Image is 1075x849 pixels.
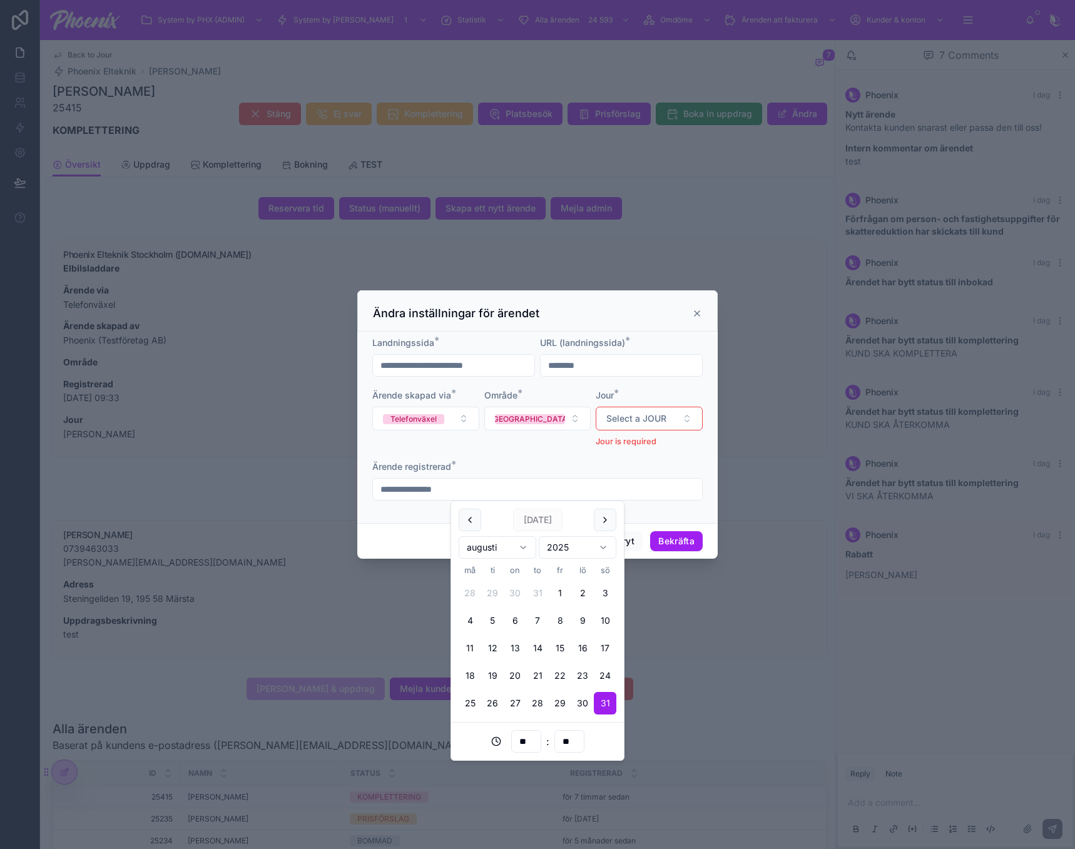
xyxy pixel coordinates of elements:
[484,390,517,400] span: Område
[481,564,504,577] th: tisdag
[571,564,594,577] th: lördag
[504,692,526,714] button: onsdag 27 augusti 2025
[372,461,451,472] span: Ärende registrerad
[606,412,666,425] span: Select a JOUR
[571,692,594,714] button: lördag 30 augusti 2025
[372,407,479,430] button: Select Button
[484,407,591,430] button: Select Button
[594,664,616,687] button: söndag 24 augusti 2025
[596,407,703,430] button: Select Button
[549,564,571,577] th: fredag
[459,582,481,604] button: måndag 28 juli 2025
[549,637,571,659] button: fredag 15 augusti 2025
[459,564,481,577] th: måndag
[549,609,571,632] button: fredag 8 augusti 2025
[504,564,526,577] th: onsdag
[594,637,616,659] button: söndag 17 augusti 2025
[459,637,481,659] button: måndag 11 augusti 2025
[571,664,594,687] button: lördag 23 augusti 2025
[459,692,481,714] button: måndag 25 augusti 2025
[504,637,526,659] button: onsdag 13 augusti 2025
[594,582,616,604] button: söndag 3 augusti 2025
[526,564,549,577] th: torsdag
[504,664,526,687] button: onsdag 20 augusti 2025
[571,582,594,604] button: lördag 2 augusti 2025
[571,609,594,632] button: lördag 9 augusti 2025
[481,582,504,604] button: tisdag 29 juli 2025
[540,337,625,348] span: URL (landningssida)
[459,730,616,753] div: :
[459,609,481,632] button: måndag 4 augusti 2025
[526,692,549,714] button: torsdag 28 augusti 2025
[526,664,549,687] button: torsdag 21 augusti 2025
[481,637,504,659] button: tisdag 12 augusti 2025
[372,390,451,400] span: Ärende skapad via
[491,414,570,424] div: [GEOGRAPHIC_DATA]
[373,306,539,321] h3: Ändra inställningar för ärendet
[549,692,571,714] button: fredag 29 augusti 2025
[549,664,571,687] button: fredag 22 augusti 2025
[596,390,614,400] span: Jour
[526,582,549,604] button: torsdag 31 juli 2025
[504,582,526,604] button: onsdag 30 juli 2025
[459,664,481,687] button: måndag 18 augusti 2025
[596,435,703,448] p: Jour is required
[594,609,616,632] button: söndag 10 augusti 2025
[594,564,616,577] th: söndag
[372,337,434,348] span: Landningssida
[526,637,549,659] button: torsdag 14 augusti 2025
[481,664,504,687] button: tisdag 19 augusti 2025
[549,582,571,604] button: fredag 1 augusti 2025
[481,609,504,632] button: tisdag 5 augusti 2025
[481,692,504,714] button: tisdag 26 augusti 2025
[459,564,616,714] table: augusti 2025
[594,692,616,714] button: Today, söndag 31 augusti 2025, selected
[390,414,437,424] div: Telefonväxel
[504,609,526,632] button: onsdag 6 augusti 2025
[650,531,703,551] button: Bekräfta
[571,637,594,659] button: lördag 16 augusti 2025
[526,609,549,632] button: torsdag 7 augusti 2025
